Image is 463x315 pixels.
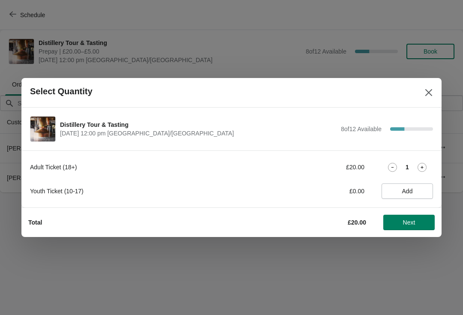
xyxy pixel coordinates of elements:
[285,187,364,195] div: £0.00
[348,219,366,226] strong: £20.00
[383,215,435,230] button: Next
[30,87,93,96] h2: Select Quantity
[402,188,413,195] span: Add
[30,187,268,195] div: Youth Ticket (10-17)
[421,85,436,100] button: Close
[30,163,268,171] div: Adult Ticket (18+)
[403,219,415,226] span: Next
[406,163,409,171] strong: 1
[60,120,337,129] span: Distillery Tour & Tasting
[28,219,42,226] strong: Total
[382,183,433,199] button: Add
[60,129,337,138] span: [DATE] 12:00 pm [GEOGRAPHIC_DATA]/[GEOGRAPHIC_DATA]
[285,163,364,171] div: £20.00
[341,126,382,132] span: 8 of 12 Available
[30,117,55,141] img: Distillery Tour & Tasting | | October 13 | 12:00 pm Europe/London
